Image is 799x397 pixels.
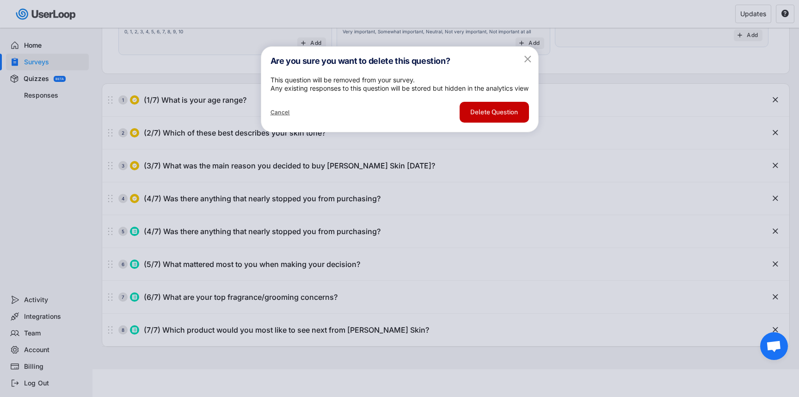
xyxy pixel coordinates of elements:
button: Delete Question [460,102,529,123]
div: This question will be removed from your survey. Any existing responses to this question will be s... [270,76,529,93]
button:  [522,53,534,65]
div: Open chat [760,332,788,360]
div: Cancel [270,109,290,116]
text:  [524,53,531,64]
h4: Are you sure you want to delete this question? [270,56,513,67]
